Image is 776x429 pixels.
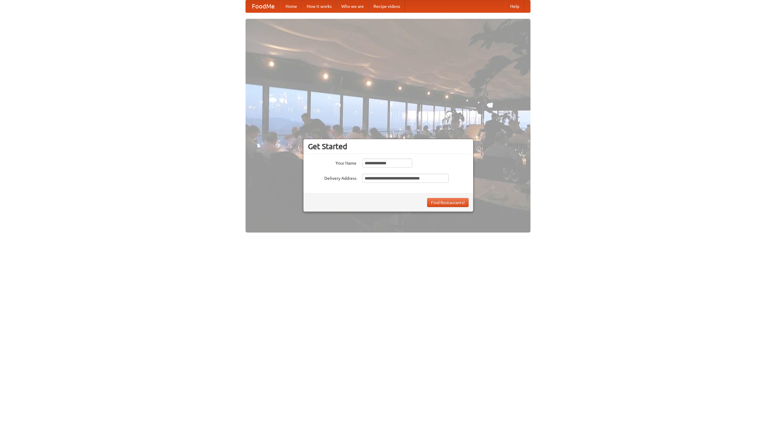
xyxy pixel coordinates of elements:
a: Who we are [336,0,369,12]
a: How it works [302,0,336,12]
label: Your Name [308,159,356,166]
button: Find Restaurants! [427,198,469,207]
a: Help [505,0,524,12]
a: FoodMe [246,0,281,12]
label: Delivery Address [308,174,356,181]
a: Recipe videos [369,0,405,12]
a: Home [281,0,302,12]
h3: Get Started [308,142,469,151]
